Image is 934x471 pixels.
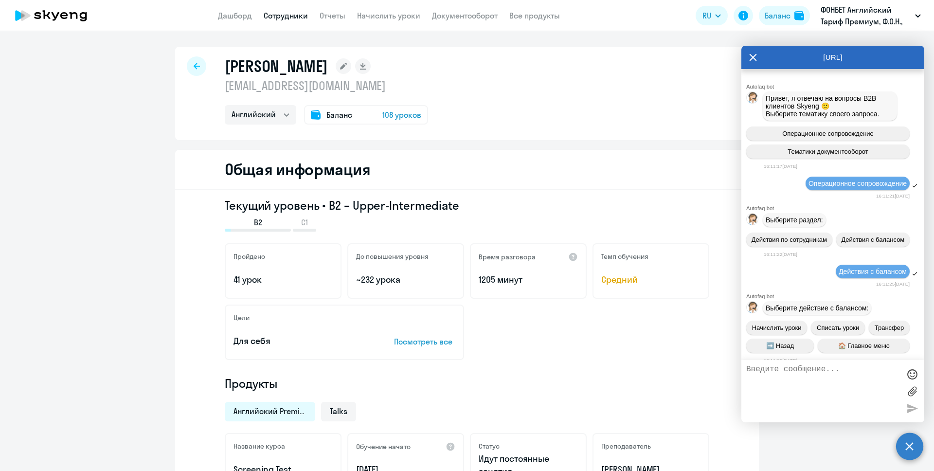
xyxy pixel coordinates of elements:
span: Talks [330,406,347,417]
button: Действия с балансом [836,233,910,247]
span: Операционное сопровождение [808,180,907,187]
h2: Общая информация [225,160,370,179]
span: Английский Premium [233,406,306,417]
span: Баланс [326,109,352,121]
p: [EMAIL_ADDRESS][DOMAIN_NAME] [225,78,428,93]
p: Посмотреть все [394,336,455,347]
time: 16:11:22[DATE] [764,252,797,257]
p: ФОНБЕТ Английский Тариф Премиум, Ф.О.Н., ООО [821,4,911,27]
a: Документооборот [432,11,498,20]
p: 41 урок [233,273,333,286]
span: 🏠 Главное меню [838,342,890,349]
span: Привет, я отвечаю на вопросы B2B клиентов Skyeng 🙂 Выберите тематику своего запроса. [766,94,880,118]
span: Действия по сотрудникам [752,236,827,243]
h5: Темп обучения [601,252,648,261]
span: RU [702,10,711,21]
img: bot avatar [747,214,759,228]
h3: Текущий уровень • B2 – Upper-Intermediate [225,198,709,213]
button: RU [696,6,728,25]
button: ФОНБЕТ Английский Тариф Премиум, Ф.О.Н., ООО [816,4,926,27]
span: B2 [254,217,262,228]
time: 16:11:21[DATE] [876,193,910,199]
h5: Название курса [233,442,285,451]
p: Для себя [233,335,364,347]
h5: Цели [233,313,250,322]
label: Лимит 10 файлов [905,384,919,399]
span: ➡️ Назад [766,342,794,349]
span: Выберите раздел: [766,216,823,224]
div: Autofaq bot [746,293,924,299]
time: 16:11:25[DATE] [876,281,910,287]
time: 16:11:17[DATE] [764,163,797,169]
button: Балансbalance [759,6,810,25]
h5: Обучение начато [356,442,411,451]
button: Трансфер [869,321,910,335]
span: Операционное сопровождение [782,130,874,137]
span: Тематики документооборот [788,148,868,155]
button: Списать уроки [811,321,865,335]
button: Действия по сотрудникам [746,233,832,247]
p: ~232 урока [356,273,455,286]
a: Дашборд [218,11,252,20]
h5: Пройдено [233,252,265,261]
h4: Продукты [225,376,709,391]
time: 16:11:25[DATE] [764,358,797,363]
h5: До повышения уровня [356,252,429,261]
button: Начислить уроки [746,321,807,335]
a: Отчеты [320,11,345,20]
span: Выберите действие с балансом: [766,304,868,312]
img: bot avatar [747,92,759,106]
h5: Преподаватель [601,442,651,451]
a: Все продукты [509,11,560,20]
span: Начислить уроки [752,324,802,331]
a: Сотрудники [264,11,308,20]
p: 1205 минут [479,273,578,286]
span: Средний [601,273,700,286]
div: Баланс [765,10,790,21]
div: Autofaq bot [746,84,924,90]
h1: [PERSON_NAME] [225,56,328,76]
span: Списать уроки [817,324,859,331]
button: 🏠 Главное меню [818,339,910,353]
img: bot avatar [747,302,759,316]
span: 108 уроков [382,109,421,121]
button: Тематики документооборот [746,145,910,159]
a: Начислить уроки [357,11,420,20]
h5: Статус [479,442,500,451]
span: C1 [301,217,308,228]
button: Операционное сопровождение [746,127,910,141]
img: balance [794,11,804,20]
button: ➡️ Назад [746,339,814,353]
h5: Время разговора [479,253,536,261]
span: Действия с балансом [839,268,907,275]
span: Трансфер [875,324,904,331]
span: Действия с балансом [841,236,904,243]
div: Autofaq bot [746,205,924,211]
